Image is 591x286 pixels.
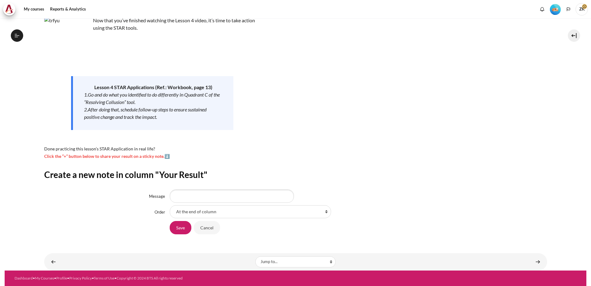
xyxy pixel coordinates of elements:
[94,84,212,90] strong: Lesson 4 STAR Applications (Ref.: Workbook, page 13)
[56,276,67,280] a: Profile
[550,3,561,15] div: Level #2
[117,276,183,280] a: Copyright © 2024 BTS All rights reserved
[69,276,92,280] a: Privacy Policy
[538,5,547,14] div: Show notification window with no new notifications
[576,3,588,15] a: User menu
[22,3,46,15] a: My courses
[3,3,19,15] a: Architeck Architeck
[149,194,165,199] label: Message
[15,275,330,281] div: • • • • •
[5,5,14,14] img: Architeck
[194,221,220,234] input: Cancel
[48,3,88,15] a: Reports & Analytics
[44,169,547,180] h2: Create a new note in column "Your Result"
[44,17,91,63] img: trfyu
[35,276,54,280] a: My Courses
[94,276,114,280] a: Terms of Use
[84,92,220,105] em: 1.Go and do what you identified to do differently in Quadrant C of the “Resolving Collusion” tool.
[532,256,544,268] a: Lesson 5 Videos (15 min.) ►
[15,276,33,280] a: Dashboard
[547,3,563,15] a: Level #2
[44,154,170,159] span: Click the “+” button below to share your result on a sticky note.⬇️
[564,5,573,14] button: Languages
[155,210,165,214] label: Order
[84,106,206,120] em: 2.After doing that, schedule follow-up steps to ensure sustained positive change and track the im...
[170,221,191,234] input: Save
[576,3,588,15] span: ZK
[44,146,155,151] span: Done practicing this lesson’s STAR Application in real life?
[550,4,561,15] img: Level #2
[47,256,60,268] a: ◄ Check-Up Quiz 2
